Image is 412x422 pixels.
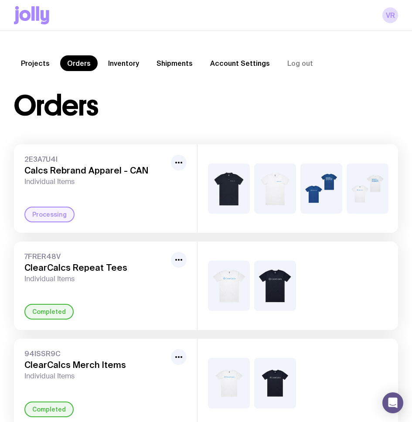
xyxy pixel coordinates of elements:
span: 7FRER48V [24,252,167,261]
h3: ClearCalcs Repeat Tees [24,262,167,273]
h3: ClearCalcs Merch Items [24,360,167,370]
a: VR [382,7,398,23]
div: Completed [24,304,74,320]
button: Log out [280,55,320,71]
div: Completed [24,402,74,417]
span: Individual Items [24,177,167,186]
span: Individual Items [24,275,167,283]
h3: Calcs Rebrand Apparel - CAN [24,165,167,176]
a: Projects [14,55,57,71]
div: Open Intercom Messenger [382,392,403,413]
span: Individual Items [24,372,167,381]
a: Account Settings [203,55,277,71]
a: Orders [60,55,98,71]
a: Inventory [101,55,146,71]
a: Shipments [150,55,200,71]
span: 94ISSR9C [24,349,167,358]
span: 2E3A7U4I [24,155,167,163]
h1: Orders [14,92,98,120]
div: Processing [24,207,75,222]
